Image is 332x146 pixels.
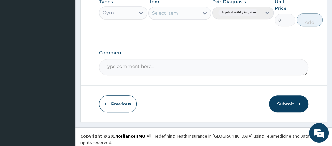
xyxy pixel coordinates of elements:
div: Gym [103,9,114,16]
button: Add [297,13,323,26]
button: Previous [99,95,137,112]
div: Redefining Heath Insurance in [GEOGRAPHIC_DATA] using Telemedicine and Data Science! [154,133,327,139]
img: d_794563401_company_1708531726252_794563401 [12,33,27,49]
textarea: Type your message and hit 'Enter' [3,86,125,109]
label: Comment [99,50,308,56]
a: RelianceHMO [117,133,145,139]
span: We're online! [38,36,91,102]
div: Minimize live chat window [108,3,123,19]
div: Chat with us now [34,37,110,45]
div: Select Item [152,10,178,16]
strong: Copyright © 2017 . [80,133,147,139]
button: Submit [269,95,308,112]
